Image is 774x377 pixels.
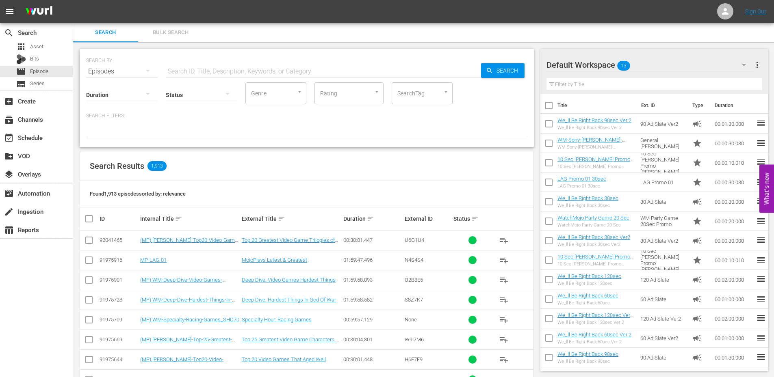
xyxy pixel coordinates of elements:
[4,189,14,198] span: Automation
[637,172,689,192] td: LAG Promo 01
[687,94,710,117] th: Type
[16,79,26,89] span: Series
[405,237,424,243] span: U6G1U4
[30,55,39,63] span: Bits
[637,328,689,348] td: 60 Ad Slate Ver2
[637,231,689,250] td: 30 Ad Slate Ver2
[692,216,702,226] span: Promo
[557,144,634,150] div: WM-Sony-[PERSON_NAME]-Promo.mov
[481,63,525,78] button: Search
[557,164,634,169] div: 10 Sec [PERSON_NAME] Promo [PERSON_NAME]
[637,270,689,289] td: 120 Ad Slate
[30,67,48,75] span: Episode
[557,261,634,267] div: 10 Sec [PERSON_NAME] Promo [PERSON_NAME]
[756,294,766,304] span: reorder
[756,235,766,245] span: reorder
[756,255,766,265] span: reorder
[100,297,138,303] div: 91975728
[557,332,631,338] a: We_ll Be Right Back 60sec Ver 2
[442,88,450,96] button: Open
[710,94,759,117] th: Duration
[373,88,381,96] button: Open
[4,207,14,217] span: Ingestion
[557,273,621,279] a: We_ll Be Right Back 120sec
[557,351,618,357] a: We_ll Be Right Back 90sec
[637,114,689,134] td: 90 Ad Slate Ver2
[242,356,326,362] a: Top 20 Video Games That Aged Well
[494,231,514,250] button: playlist_add
[637,192,689,211] td: 30 Ad Slate
[343,277,402,283] div: 01:59:58.093
[175,215,182,222] span: sort
[494,310,514,330] button: playlist_add
[405,215,451,222] div: External ID
[557,312,633,324] a: We_ll Be Right Back 120sec Ver 2
[90,161,144,171] span: Search Results
[711,153,756,172] td: 00:00:10.010
[494,270,514,290] button: playlist_add
[711,328,756,348] td: 00:01:00.000
[756,177,766,187] span: reorder
[546,54,754,76] div: Default Workspace
[140,277,225,289] a: (MP) WM-Deep-Dive-Video-Games-Hardest-Things_Dive89_O2B8E5
[4,115,14,125] span: Channels
[636,94,688,117] th: Ext. ID
[140,336,235,355] a: (MP) [PERSON_NAME]-Top-25-Greatest-Video-Game-Characters-of-Each-Year-([DATE]-[DATE])_W9I7M6
[692,197,702,207] span: Ad
[756,352,766,362] span: reorder
[499,355,509,364] span: playlist_add
[343,356,402,362] div: 00:30:01.448
[140,356,227,368] a: (MP) [PERSON_NAME]-Top20-Video-Games-That-Aged-Well_H6E7F9
[143,28,198,37] span: Bulk Search
[692,294,702,304] span: Ad
[637,211,689,231] td: WM Party Game 20Sec Promo
[494,290,514,310] button: playlist_add
[759,164,774,213] button: Open Feedback Widget
[405,317,451,323] div: None
[140,214,239,224] div: Internal Title
[557,117,631,123] a: We_ll Be Right Back 90sec Ver 2
[711,192,756,211] td: 00:00:30.000
[147,161,167,171] span: 1,913
[711,289,756,309] td: 00:01:00.000
[692,255,702,265] span: Promo
[711,231,756,250] td: 00:00:30.000
[692,177,702,187] span: Promo
[557,125,631,130] div: We_ll Be Right Back 90sec Ver 2
[557,320,634,325] div: We_ll Be Right Back 120sec Ver 2
[756,138,766,148] span: reorder
[557,222,629,228] div: WatchMojo Party Game 20 Sec
[343,317,402,323] div: 00:59:57.129
[278,215,285,222] span: sort
[637,153,689,172] td: 10 Sec [PERSON_NAME] Promo [PERSON_NAME]
[637,134,689,153] td: General [PERSON_NAME]
[711,348,756,367] td: 00:01:30.000
[692,119,702,129] span: Ad
[692,333,702,343] span: Ad
[4,133,14,143] span: Schedule
[100,237,138,243] div: 92041465
[100,277,138,283] div: 91975901
[140,317,239,323] a: (MP) WM-Specialty-Racing-Games_SHO70
[499,295,509,305] span: playlist_add
[242,237,338,249] a: Top 20 Greatest Video Game Trilogies of All Time
[692,138,702,148] span: Promo
[557,94,636,117] th: Title
[756,313,766,323] span: reorder
[20,2,59,21] img: ans4CAIJ8jUAAAAAAAAAAAAAAAAAAAAAAAAgQb4GAAAAAAAAAAAAAAAAAAAAAAAAJMjXAAAAAAAAAAAAAAAAAAAAAAAAgAT5G...
[711,309,756,328] td: 00:02:00.000
[557,195,618,201] a: We_ll Be Right Back 30sec
[637,289,689,309] td: 60 Ad Slate
[100,215,138,222] div: ID
[16,67,26,76] span: Episode
[692,236,702,246] span: Ad
[343,336,402,343] div: 00:30:04.801
[711,134,756,153] td: 00:00:30.030
[242,297,336,303] a: Deep Dive: Hardest Things In God Of War
[557,176,606,182] a: LAG Promo 01 30sec
[296,88,304,96] button: Open
[86,60,158,83] div: Episodes
[471,215,479,222] span: sort
[242,277,336,283] a: Deep Dive: Video Games Hardest Things
[499,275,509,285] span: playlist_add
